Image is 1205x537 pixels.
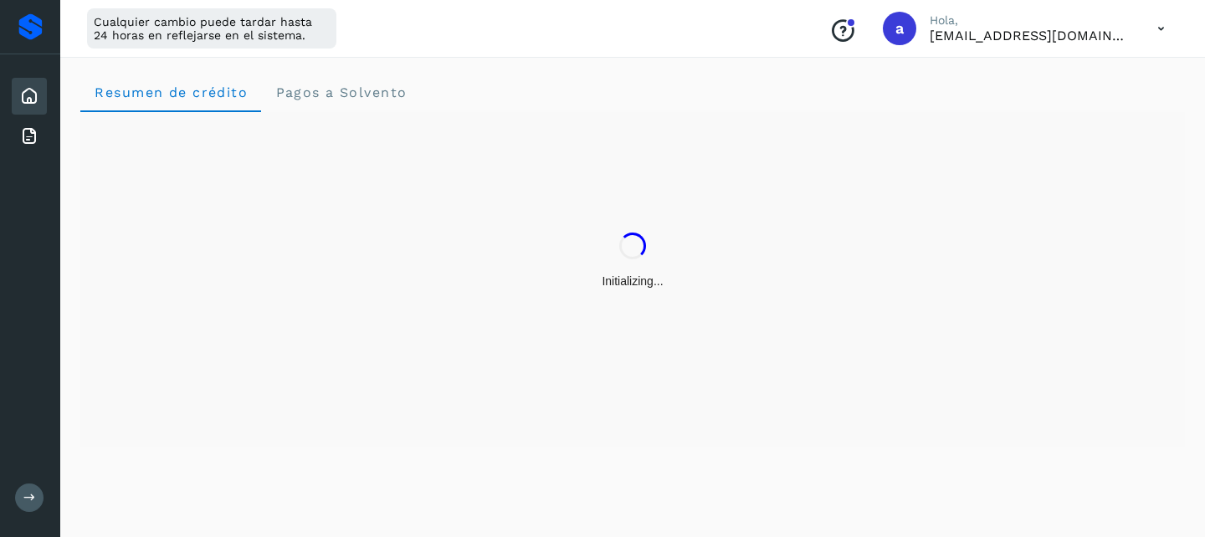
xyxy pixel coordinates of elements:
span: Resumen de crédito [94,84,248,100]
span: Pagos a Solvento [274,84,407,100]
p: Hola, [930,13,1131,28]
div: Cualquier cambio puede tardar hasta 24 horas en reflejarse en el sistema. [87,8,336,49]
p: amagos@fletesmagos.com.mx [930,28,1131,43]
div: Facturas [12,118,47,155]
div: Inicio [12,78,47,115]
